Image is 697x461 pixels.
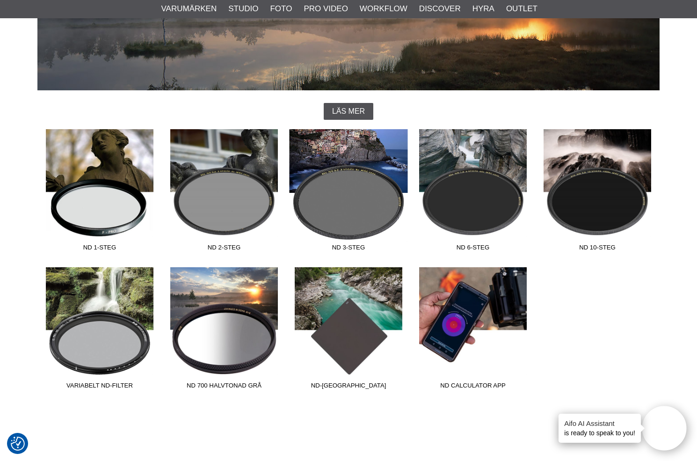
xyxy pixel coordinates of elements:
a: ND 6-steg [411,129,535,256]
h4: Aifo AI Assistant [564,418,635,428]
button: Samtyckesinställningar [11,435,25,452]
span: ND-[GEOGRAPHIC_DATA] [286,381,411,394]
span: ND 700 Halvtonad Grå [162,381,286,394]
span: ND Calculator App [411,381,535,394]
span: Läs mer [332,107,365,116]
a: ND 3-steg [286,129,411,256]
a: ND 2-steg [162,129,286,256]
a: ND 10-steg [535,129,660,256]
span: ND 1-steg [37,243,162,256]
a: Variabelt ND-Filter [37,267,162,394]
a: ND Calculator App [411,267,535,394]
span: ND 2-steg [162,243,286,256]
span: ND 6-steg [411,243,535,256]
a: Pro Video [304,3,348,15]
span: Variabelt ND-Filter [37,381,162,394]
a: Workflow [360,3,407,15]
a: Outlet [506,3,537,15]
a: Studio [228,3,258,15]
a: ND-[GEOGRAPHIC_DATA] [286,267,411,394]
div: is ready to speak to you! [559,414,641,443]
a: Hyra [472,3,494,15]
a: ND 1-steg [37,129,162,256]
a: ND 700 Halvtonad Grå [162,267,286,394]
span: ND 3-steg [286,243,411,256]
a: Foto [270,3,292,15]
span: ND 10-steg [535,243,660,256]
a: Discover [419,3,461,15]
img: Revisit consent button [11,437,25,451]
a: Varumärken [161,3,217,15]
